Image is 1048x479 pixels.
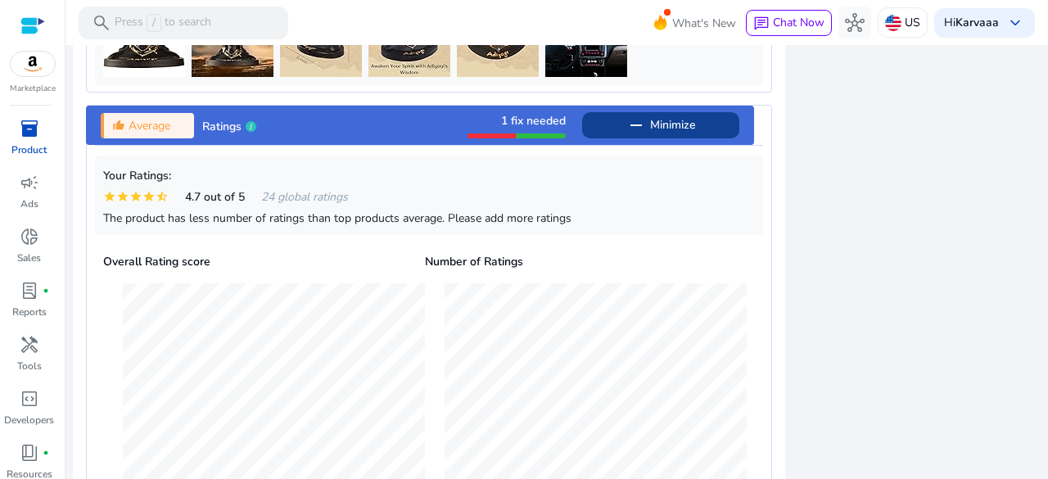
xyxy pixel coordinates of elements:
img: us.svg [885,15,901,31]
span: book_4 [20,443,39,463]
p: Ads [20,197,38,211]
span: code_blocks [20,389,39,409]
span: Average [129,117,170,134]
span: 1 fix needed [501,113,566,129]
mat-icon: star [103,190,116,203]
span: lab_profile [20,281,39,301]
mat-icon: star [142,190,156,203]
mat-icon: thumb_up_alt [112,119,125,132]
p: Marketplace [10,83,56,95]
p: Hi [944,17,999,29]
span: fiber_manual_record [43,287,49,294]
p: Sales [17,251,41,265]
b: Karvaaa [955,15,999,30]
span: What's New [672,9,736,38]
h5: Number of Ratings [425,255,747,269]
h5: Overall Rating score [103,255,425,269]
p: Product [11,142,47,157]
span: inventory_2 [20,119,39,138]
span: campaign [20,173,39,192]
span: / [147,14,161,32]
span: search [92,13,111,33]
p: Press to search [115,14,211,32]
mat-icon: star [129,190,142,203]
span: Minimize [650,112,695,138]
p: US [905,8,920,37]
button: hub [838,7,871,39]
mat-icon: star [116,190,129,203]
span: chat [753,16,770,32]
p: Developers [4,413,54,427]
span: Chat Now [773,15,824,30]
p: Reports [12,305,47,319]
span: fiber_manual_record [43,450,49,456]
h5: Your Ratings: [103,169,755,183]
mat-icon: star_half [156,190,169,203]
span: hub [845,13,865,33]
span: donut_small [20,227,39,246]
div: The product has less number of ratings than top products average. Please add more ratings [103,210,755,227]
button: chatChat Now [746,10,832,36]
mat-icon: remove [626,115,646,135]
span: Ratings [202,119,242,134]
span: 4.7 out of 5 [185,188,245,206]
img: amazon.svg [11,52,55,76]
span: handyman [20,335,39,355]
button: Minimize [582,112,739,138]
p: Tools [17,359,42,373]
span: 24 global ratings [261,188,348,206]
span: keyboard_arrow_down [1005,13,1025,33]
